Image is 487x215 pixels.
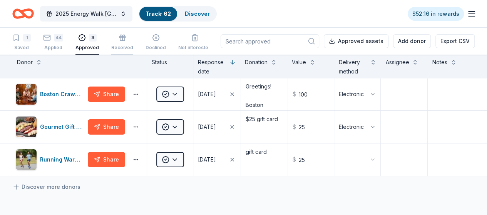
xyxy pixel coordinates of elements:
div: Approved [75,45,99,51]
div: Delivery method [339,58,367,76]
textarea: gift card [241,144,286,175]
button: Declined [146,31,166,55]
button: 1Saved [12,31,31,55]
button: [DATE] [193,143,240,176]
button: 3Approved [75,31,99,55]
a: Home [12,5,34,23]
button: 2025 Energy Walk [GEOGRAPHIC_DATA] [40,6,132,22]
img: Image for Running Warehouse [16,149,37,170]
button: Share [88,87,125,102]
div: 44 [54,34,63,42]
div: 3 [89,34,97,42]
button: 44Applied [43,31,63,55]
a: Discover [185,10,210,17]
button: Image for Boston CrawlingBoston Crawling [15,83,85,105]
div: Gourmet Gift Baskets [40,122,85,132]
div: Donation [245,58,268,67]
button: Export CSV [435,34,475,48]
button: Approved assets [324,34,388,48]
div: Saved [12,45,31,51]
button: Add donor [393,34,431,48]
textarea: Greetings! Boston Crawling would like to donate 2 Dry Run tickets ($100 value) to the MitoAction ... [241,79,286,110]
img: Image for Gourmet Gift Baskets [16,117,37,137]
div: Not interested [178,45,211,51]
button: Share [88,119,125,135]
a: Discover more donors [12,182,80,192]
button: [DATE] [193,111,240,143]
img: Image for Boston Crawling [16,84,37,105]
button: Image for Running WarehouseRunning Warehouse [15,149,85,170]
div: Value [292,58,306,67]
div: Status [147,55,193,78]
div: Declined [146,45,166,51]
button: Not interested [178,31,211,55]
div: Boston Crawling [40,90,85,99]
div: [DATE] [198,122,216,132]
div: [DATE] [198,90,216,99]
button: Track· 62Discover [139,6,217,22]
button: Image for Gourmet Gift BasketsGourmet Gift Baskets [15,116,85,138]
a: $52.16 in rewards [408,7,464,21]
div: Assignee [385,58,409,67]
textarea: $25 gift card [241,112,286,142]
button: [DATE] [193,78,240,110]
div: Response date [198,58,226,76]
div: Received [111,45,133,51]
div: 1 [23,34,31,42]
input: Search approved [221,34,319,48]
a: Track· 62 [146,10,171,17]
span: 2025 Energy Walk [GEOGRAPHIC_DATA] [55,9,117,18]
div: Notes [432,58,447,67]
div: Donor [17,58,33,67]
button: Received [111,31,133,55]
div: Applied [43,45,63,51]
div: Running Warehouse [40,155,85,164]
div: [DATE] [198,155,216,164]
button: Share [88,152,125,167]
